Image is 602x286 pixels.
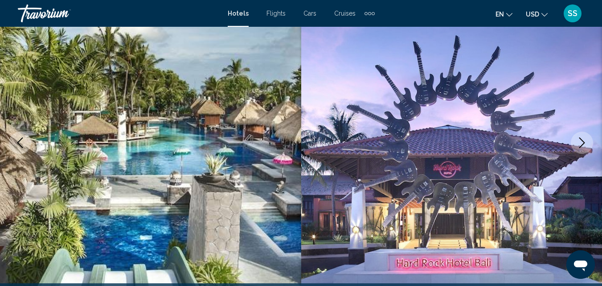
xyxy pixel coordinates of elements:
[496,11,504,18] span: en
[496,8,512,21] button: Change language
[571,132,593,154] button: Next image
[228,10,249,17] a: Hotels
[526,8,548,21] button: Change currency
[568,9,577,18] span: SS
[561,4,584,23] button: User Menu
[566,250,595,279] iframe: Кнопка запуска окна обмена сообщениями
[364,6,375,21] button: Extra navigation items
[9,132,31,154] button: Previous image
[266,10,286,17] a: Flights
[18,4,219,22] a: Travorium
[303,10,316,17] a: Cars
[334,10,356,17] a: Cruises
[526,11,539,18] span: USD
